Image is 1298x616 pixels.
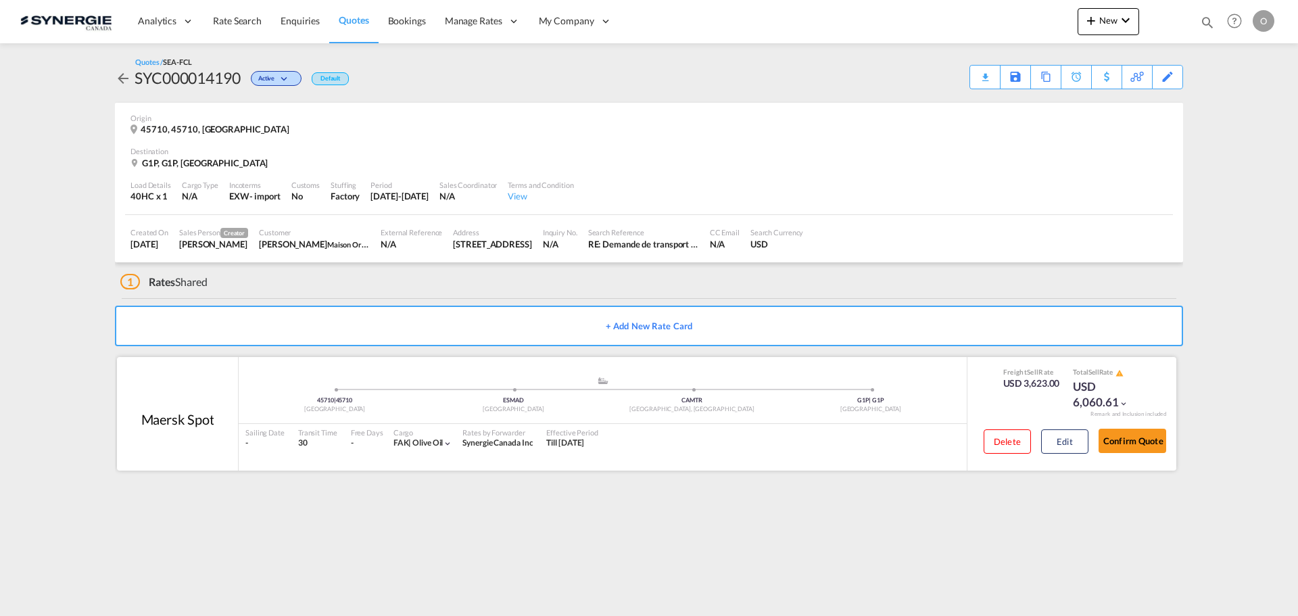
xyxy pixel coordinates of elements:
[298,437,337,449] div: 30
[546,437,584,448] span: Till [DATE]
[595,377,611,384] md-icon: assets/icons/custom/ship-fill.svg
[245,437,285,449] div: -
[351,427,383,437] div: Free Days
[130,157,271,169] div: G1P, G1P, Canada
[1080,410,1176,418] div: Remark and Inclusion included
[1099,429,1166,453] button: Confirm Quote
[1073,379,1140,411] div: USD 6,060.61
[453,227,531,237] div: Address
[546,427,598,437] div: Effective Period
[462,437,533,448] span: Synergie Canada Inc
[439,180,497,190] div: Sales Coordinator
[245,405,424,414] div: [GEOGRAPHIC_DATA]
[339,14,368,26] span: Quotes
[508,190,573,202] div: View
[130,113,1168,123] div: Origin
[1115,369,1124,377] md-icon: icon-alert
[130,227,168,237] div: Created On
[445,14,502,28] span: Manage Rates
[291,180,320,190] div: Customs
[710,227,740,237] div: CC Email
[424,396,602,405] div: ESMAD
[443,439,452,448] md-icon: icon-chevron-down
[1083,12,1099,28] md-icon: icon-plus 400-fg
[281,15,320,26] span: Enquiries
[1078,8,1139,35] button: icon-plus 400-fgNewicon-chevron-down
[1027,368,1038,376] span: Sell
[857,396,871,404] span: G1P
[130,146,1168,156] div: Destination
[115,70,131,87] md-icon: icon-arrow-left
[317,396,335,404] span: 45710
[408,437,411,448] span: |
[1223,9,1246,32] span: Help
[977,68,993,78] md-icon: icon-download
[251,71,302,86] div: Change Status Here
[508,180,573,190] div: Terms and Condition
[1117,12,1134,28] md-icon: icon-chevron-down
[1253,10,1274,32] div: O
[782,405,960,414] div: [GEOGRAPHIC_DATA]
[241,67,305,89] div: Change Status Here
[179,238,248,250] div: Karen Mercier
[381,238,442,250] div: N/A
[603,405,782,414] div: [GEOGRAPHIC_DATA], [GEOGRAPHIC_DATA]
[327,239,378,250] span: Maison Orphee
[130,190,171,202] div: 40HC x 1
[1088,368,1099,376] span: Sell
[141,124,289,135] span: 45710, 45710, [GEOGRAPHIC_DATA]
[259,227,370,237] div: Customer
[278,76,294,83] md-icon: icon-chevron-down
[130,180,171,190] div: Load Details
[182,190,218,202] div: N/A
[249,190,281,202] div: - import
[381,227,442,237] div: External Reference
[331,190,360,202] div: Factory Stuffing
[588,227,699,237] div: Search Reference
[115,306,1183,346] button: + Add New Rate Card
[351,437,354,449] div: -
[1200,15,1215,30] md-icon: icon-magnify
[424,405,602,414] div: [GEOGRAPHIC_DATA]
[543,227,577,237] div: Inquiry No.
[135,67,241,89] div: SYC000014190
[331,180,360,190] div: Stuffing
[462,437,533,449] div: Synergie Canada Inc
[336,396,353,404] span: 45710
[1001,66,1030,89] div: Save As Template
[182,180,218,190] div: Cargo Type
[229,180,281,190] div: Incoterms
[393,437,443,449] div: olive oil
[710,238,740,250] div: N/A
[229,190,249,202] div: EXW
[370,190,429,202] div: 31 Aug 2025
[977,66,993,78] div: Quote PDF is not available at this time
[439,190,497,202] div: N/A
[1003,377,1060,390] div: USD 3,623.00
[539,14,594,28] span: My Company
[130,123,293,136] div: 45710, 45710, Spain
[220,228,248,238] span: Creator
[1223,9,1253,34] div: Help
[393,437,413,448] span: FAK
[1083,15,1134,26] span: New
[149,275,176,288] span: Rates
[546,437,584,449] div: Till 19 Sep 2025
[298,427,337,437] div: Transit Time
[984,429,1031,454] button: Delete
[20,6,112,37] img: 1f56c880d42311ef80fc7dca854c8e59.png
[334,396,336,404] span: |
[1119,399,1128,408] md-icon: icon-chevron-down
[312,72,349,85] div: Default
[1003,367,1060,377] div: Freight Rate
[138,14,176,28] span: Analytics
[179,227,248,238] div: Sales Person
[453,238,531,250] div: 905, avenue Galilée, Québec (Québec) G1P 4G4 CANADA
[370,180,429,190] div: Period
[462,427,533,437] div: Rates by Forwarder
[135,57,192,67] div: Quotes /SEA-FCL
[245,427,285,437] div: Sailing Date
[603,396,782,405] div: CAMTR
[1041,429,1088,454] button: Edit
[120,274,140,289] span: 1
